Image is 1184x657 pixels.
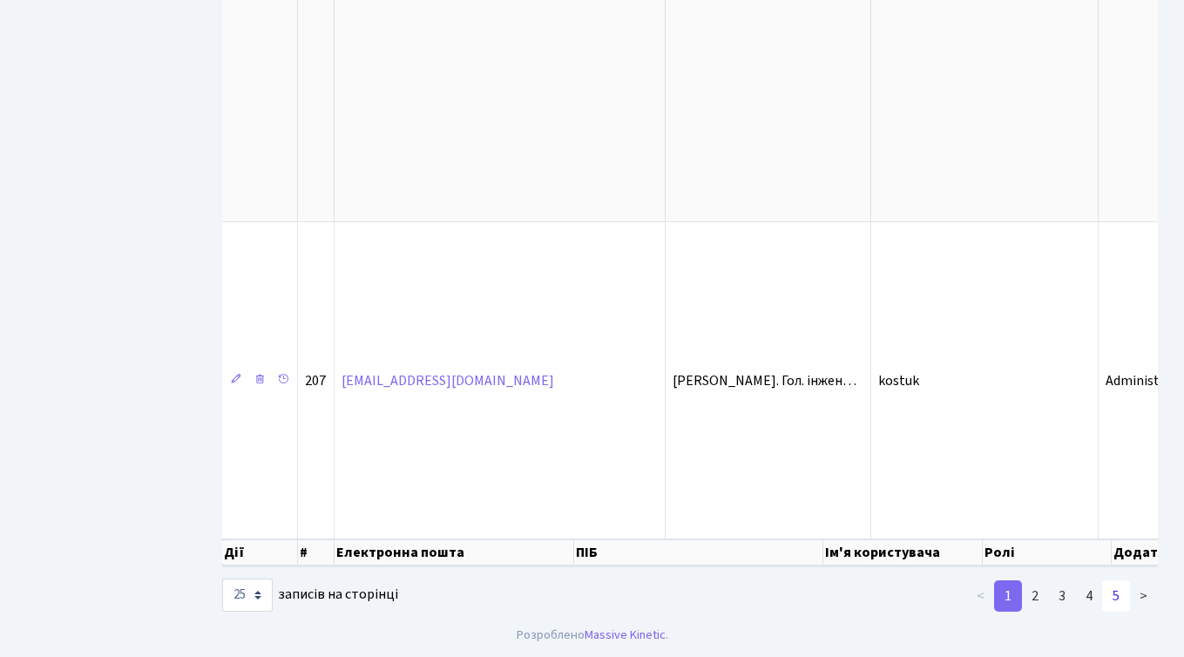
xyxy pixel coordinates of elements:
span: kostuk [878,371,919,390]
a: 1 [994,580,1022,612]
a: 3 [1048,580,1076,612]
a: > [1129,580,1158,612]
label: записів на сторінці [222,579,398,612]
a: [EMAIL_ADDRESS][DOMAIN_NAME] [342,371,554,390]
a: 2 [1021,580,1049,612]
th: Ім'я користувача [823,539,983,566]
th: Електронна пошта [335,539,574,566]
th: Дії [222,539,298,566]
span: [PERSON_NAME]. Гол. інжен… [673,371,856,390]
a: Massive Kinetic [585,626,666,644]
div: Розроблено . [517,626,668,645]
select: записів на сторінці [222,579,273,612]
a: 4 [1075,580,1103,612]
th: Ролі [983,539,1112,566]
span: 207 [305,371,326,390]
th: # [298,539,335,566]
a: 5 [1102,580,1130,612]
th: ПІБ [574,539,823,566]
